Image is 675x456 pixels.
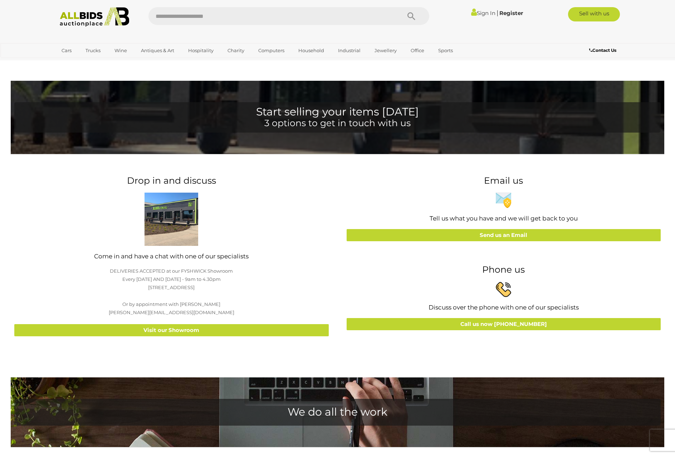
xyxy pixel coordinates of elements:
[354,215,654,222] h4: Tell us what you have and we will get back to you
[434,45,458,56] a: Sports
[57,56,117,68] a: [GEOGRAPHIC_DATA]
[347,318,661,331] a: Call us now [PHONE_NUMBER]
[145,193,198,246] img: allbids-frontview-384x380.jpg
[499,10,523,16] a: Register
[136,45,179,56] a: Antiques & Art
[294,45,329,56] a: Household
[393,7,429,25] button: Search
[81,45,105,56] a: Trucks
[57,45,76,56] a: Cars
[568,7,620,21] a: Sell with us
[14,267,329,317] p: DELIVERIES ACCEPTED at our FYSHWICK Showroom Every [DATE] AND [DATE] - 9am to 4.30pm [STREET_ADDR...
[21,176,322,186] h2: Drop in and discuss
[56,7,133,27] img: Allbids.com.au
[18,402,657,421] h1: We do all the work
[223,45,249,56] a: Charity
[18,118,657,128] h2: 3 options to get in touch with us
[18,106,657,118] h1: Start selling your items [DATE]
[110,45,132,56] a: Wine
[347,229,661,242] a: Send us an Email
[497,9,498,17] span: |
[354,304,654,311] h4: Discuss over the phone with one of our specialists
[496,193,511,208] img: email-secure-384x380.jpg
[589,46,618,54] a: Contact Us
[471,10,495,16] a: Sign In
[406,45,429,56] a: Office
[254,45,289,56] a: Computers
[354,265,654,275] h2: Phone us
[354,176,654,186] h2: Email us
[333,45,365,56] a: Industrial
[21,253,322,260] h4: Come in and have a chat with one of our specialists
[589,48,616,53] b: Contact Us
[14,324,329,337] a: Visit our Showroom
[370,45,401,56] a: Jewellery
[496,282,511,297] img: phone-384x380.jpg
[184,45,218,56] a: Hospitality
